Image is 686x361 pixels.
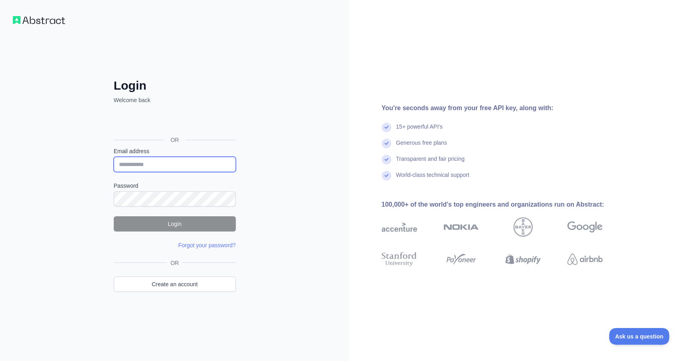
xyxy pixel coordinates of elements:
[444,250,479,268] img: payoneer
[506,250,541,268] img: shopify
[382,217,417,237] img: accenture
[114,147,236,155] label: Email address
[114,96,236,104] p: Welcome back
[114,277,236,292] a: Create an account
[382,139,391,148] img: check mark
[382,155,391,164] img: check mark
[396,155,465,171] div: Transparent and fair pricing
[178,242,236,248] a: Forgot your password?
[444,217,479,237] img: nokia
[382,171,391,180] img: check mark
[382,250,417,268] img: stanford university
[567,217,603,237] img: google
[114,78,236,93] h2: Login
[382,200,629,209] div: 100,000+ of the world's top engineers and organizations run on Abstract:
[396,139,447,155] div: Generous free plans
[13,16,65,24] img: Workflow
[382,103,629,113] div: You're seconds away from your free API key, along with:
[110,113,238,131] iframe: “使用 Google 账号登录”按钮
[164,136,185,144] span: OR
[567,250,603,268] img: airbnb
[396,171,470,187] div: World-class technical support
[609,328,670,345] iframe: Toggle Customer Support
[114,182,236,190] label: Password
[167,259,182,267] span: OR
[396,123,443,139] div: 15+ powerful API's
[114,216,236,232] button: Login
[382,123,391,132] img: check mark
[514,217,533,237] img: bayer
